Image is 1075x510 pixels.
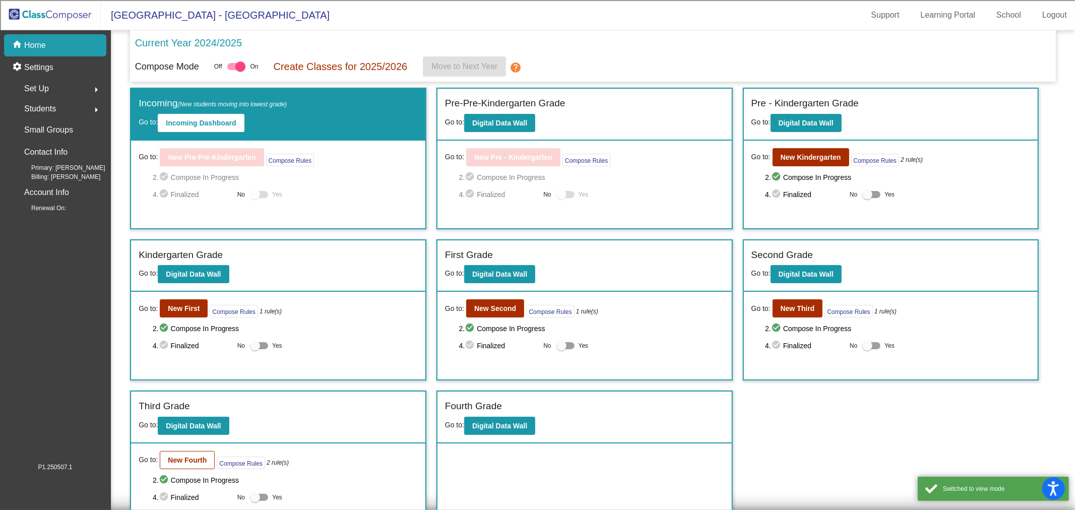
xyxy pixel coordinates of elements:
[474,153,552,161] b: New Pre - Kindergarten
[781,304,815,312] b: New Third
[4,178,1071,187] div: Television/Radio
[260,307,282,316] i: 1 rule(s)
[4,142,1071,151] div: Search for Source
[464,417,535,435] button: Digital Data Wall
[4,169,1071,178] div: Newspaper
[153,171,418,183] span: 2. Compose In Progress
[139,96,287,111] label: Incoming
[15,204,66,213] span: Renewal On:
[765,323,1030,335] span: 2. Compose In Progress
[153,323,418,335] span: 2. Compose In Progress
[135,60,199,74] p: Compose Mode
[445,269,464,277] span: Go to:
[464,114,535,132] button: Digital Data Wall
[526,305,574,317] button: Compose Rules
[445,152,464,162] span: Go to:
[4,24,1071,33] div: Sort A > Z
[874,307,897,316] i: 1 rule(s)
[773,148,849,166] button: New Kindergarten
[4,261,1071,270] div: Move to ...
[166,422,221,430] b: Digital Data Wall
[4,243,1071,252] div: SAVE AND GO HOME
[884,188,895,201] span: Yes
[576,307,598,316] i: 1 rule(s)
[237,190,245,199] span: No
[158,114,244,132] button: Incoming Dashboard
[139,118,158,126] span: Go to:
[272,188,282,201] span: Yes
[24,82,49,96] span: Set Up
[4,105,1071,114] div: Rename Outline
[139,269,158,277] span: Go to:
[24,39,46,51] p: Home
[543,341,551,350] span: No
[751,248,813,263] label: Second Grade
[272,491,282,503] span: Yes
[423,56,506,77] button: Move to Next Year
[771,188,783,201] mat-icon: check_circle
[24,185,69,200] p: Account Info
[771,265,842,283] button: Digital Data Wall
[4,288,1071,297] div: MOVE
[159,171,171,183] mat-icon: check_circle
[464,265,535,283] button: Digital Data Wall
[4,60,1071,69] div: Options
[4,151,1071,160] div: Journal
[153,340,232,352] span: 4. Finalized
[4,78,1071,87] div: Rename
[24,145,68,159] p: Contact Info
[465,188,477,201] mat-icon: check_circle
[272,340,282,352] span: Yes
[765,188,845,201] span: 4. Finalized
[771,171,783,183] mat-icon: check_circle
[781,153,841,161] b: New Kindergarten
[139,248,223,263] label: Kindergarten Grade
[459,171,724,183] span: 2. Compose In Progress
[850,341,857,350] span: No
[466,299,524,317] button: New Second
[4,315,1071,325] div: BOOK
[90,104,102,116] mat-icon: arrow_right
[465,323,477,335] mat-icon: check_circle
[901,155,923,164] i: 2 rule(s)
[237,341,245,350] span: No
[250,62,259,71] span: On
[4,160,1071,169] div: Magazine
[4,270,1071,279] div: Home
[4,123,1071,133] div: Print
[445,399,502,414] label: Fourth Grade
[751,96,859,111] label: Pre - Kindergarten Grade
[779,270,834,278] b: Digital Data Wall
[884,340,895,352] span: Yes
[24,61,53,74] p: Settings
[466,148,560,166] button: New Pre - Kindergarten
[4,297,1071,306] div: New source
[4,225,1071,234] div: ???
[765,340,845,352] span: 4. Finalized
[177,101,287,108] span: (New students moving into lowest grade)
[168,153,256,161] b: New Pre-Pre-Kindergarten
[751,118,771,126] span: Go to:
[445,118,464,126] span: Go to:
[773,299,823,317] button: New Third
[159,474,171,486] mat-icon: check_circle
[160,148,264,166] button: New Pre-Pre-Kindergarten
[851,154,899,166] button: Compose Rules
[4,87,1071,96] div: Move To ...
[4,334,1071,343] div: JOURNAL
[543,190,551,199] span: No
[160,451,215,469] button: New Fourth
[4,51,1071,60] div: Delete
[4,279,1071,288] div: CANCEL
[4,343,1071,352] div: MORE
[459,323,724,335] span: 2. Compose In Progress
[579,188,589,201] span: Yes
[4,216,1071,225] div: CANCEL
[217,457,265,469] button: Compose Rules
[4,42,1071,51] div: Move To ...
[510,61,522,74] mat-icon: help
[12,39,24,51] mat-icon: home
[4,13,93,24] input: Search outlines
[24,102,56,116] span: Students
[214,62,222,71] span: Off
